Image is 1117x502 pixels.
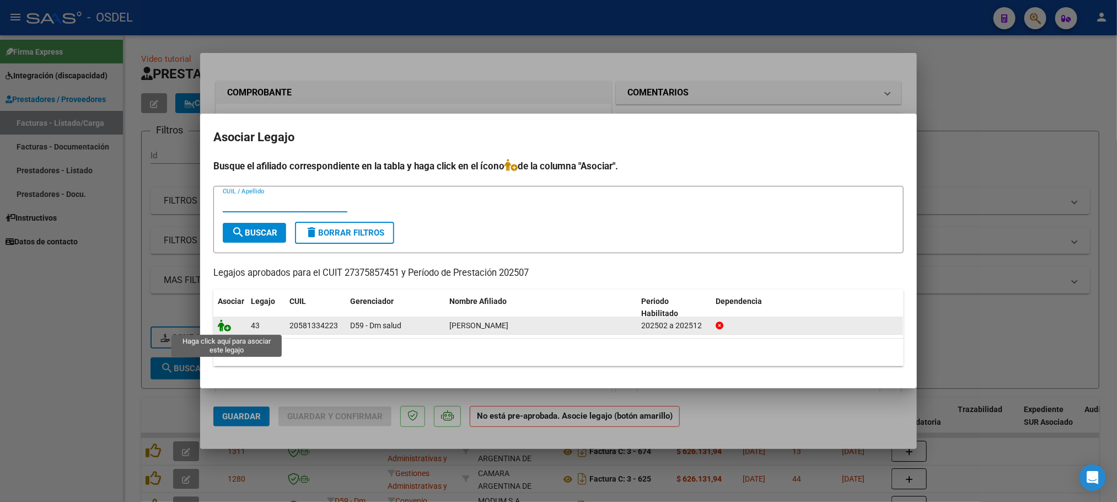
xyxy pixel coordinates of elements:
[350,297,394,306] span: Gerenciador
[213,339,904,366] div: 1 registros
[232,228,277,238] span: Buscar
[251,297,275,306] span: Legajo
[305,228,384,238] span: Borrar Filtros
[246,290,285,326] datatable-header-cell: Legajo
[641,319,707,332] div: 202502 a 202512
[711,290,903,326] datatable-header-cell: Dependencia
[213,127,904,148] h2: Asociar Legajo
[641,297,678,318] span: Periodo Habilitado
[213,266,904,280] p: Legajos aprobados para el CUIT 27375857451 y Período de Prestación 202507
[449,321,508,330] span: LEDESMA BAUTISTA NICOLAS
[295,222,394,244] button: Borrar Filtros
[716,297,762,306] span: Dependencia
[223,223,286,243] button: Buscar
[1080,464,1106,491] div: Open Intercom Messenger
[213,159,904,173] h4: Busque el afiliado correspondiente en la tabla y haga click en el ícono de la columna "Asociar".
[637,290,711,326] datatable-header-cell: Periodo Habilitado
[305,226,318,239] mat-icon: delete
[449,297,507,306] span: Nombre Afiliado
[218,297,244,306] span: Asociar
[350,321,401,330] span: D59 - Dm salud
[232,226,245,239] mat-icon: search
[251,321,260,330] span: 43
[289,297,306,306] span: CUIL
[285,290,346,326] datatable-header-cell: CUIL
[289,319,338,332] div: 20581334223
[213,290,246,326] datatable-header-cell: Asociar
[445,290,637,326] datatable-header-cell: Nombre Afiliado
[346,290,445,326] datatable-header-cell: Gerenciador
